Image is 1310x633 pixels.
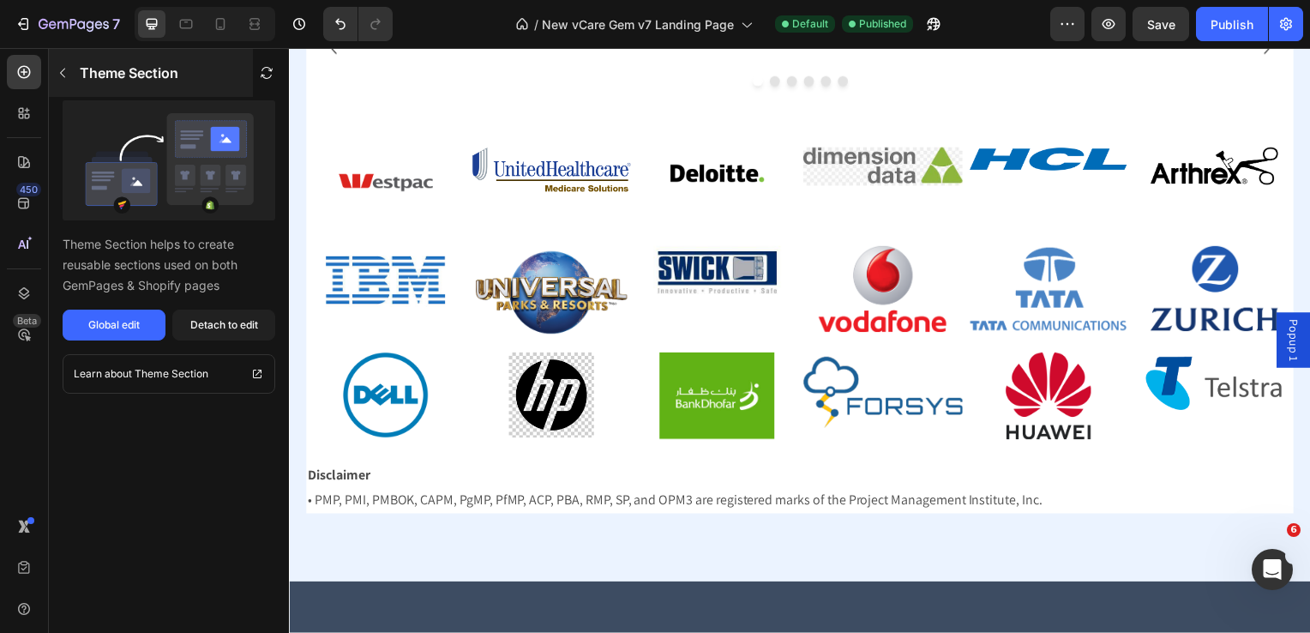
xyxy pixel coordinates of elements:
[7,7,128,41] button: 7
[1287,523,1301,537] span: 6
[190,317,258,333] div: Detach to edit
[552,28,562,39] button: Dot
[501,28,511,39] button: Dot
[685,100,845,124] img: gempages_490467486001529713-1c0710ff-fd67-41af-975b-daa80852ba32.png
[373,307,489,395] img: gempages_490467486001529713-3b281194-de13-4c2c-9d5e-44df0ea7708c.jpg
[135,365,208,383] p: Theme Section
[112,14,120,34] p: 7
[289,48,1310,633] iframe: Design area
[484,28,494,39] button: Dot
[184,200,345,294] img: Edited.png
[16,183,41,196] div: 450
[63,310,165,341] button: Global edit
[792,16,828,32] span: Default
[859,16,906,32] span: Published
[1196,7,1268,41] button: Publish
[722,307,808,395] img: gempages_490467486001529713-6fe7d6c5-a570-4a9a-b462-368108b76ebf.png
[13,314,41,328] div: Beta
[466,28,477,39] button: Dot
[54,307,140,393] img: gempages_490467486001529713-7dce29d3-9a6f-4744-bd7c-d610a38d79cd.png
[1003,274,1020,316] span: Popup 1
[172,310,275,341] button: Detach to edit
[63,234,275,296] p: Theme Section helps to create reusable sections used on both GemPages & Shopify pages
[88,317,140,333] div: Global edit
[518,307,678,389] img: gempages_490467486001529713-1dc4fef1-d72a-4b2c-85b5-3ff92ae5cc99.png
[19,443,1010,468] p: • PMP, PMI, PMBOK, CAPM, PgMP, PfMP, ACP, PBA, RMP, SP, and OPM3 are registered marks of the Proj...
[1133,7,1189,41] button: Save
[221,307,307,393] img: gempages_490467486001529713-5ebeb73d-dcde-402d-89ce-68d51af27bbc.png
[534,15,538,33] span: /
[518,28,528,39] button: Dot
[1211,15,1253,33] div: Publish
[518,100,678,140] img: gempages_490467486001529713-f1f823ad-8c0d-47ab-8114-083170721d75.jpg
[367,100,496,153] img: gempages_490467486001529713-10fcb326-f59d-468f-a9f5-447bf277519c.png
[868,100,996,139] img: gempages_490467486001529713-6dc2dddd-4983-4686-a96c-6347fca1efee.png
[80,63,178,83] p: Theme Section
[1147,17,1175,32] span: Save
[1252,549,1293,590] iframe: Intercom live chat
[542,15,734,33] span: New vCare Gem v7 Landing Page
[74,365,132,383] p: Learn about
[63,354,275,394] a: Learn about Theme Section
[323,7,393,41] div: Undo/Redo
[535,28,545,39] button: Dot
[19,421,81,439] strong: Disclaimer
